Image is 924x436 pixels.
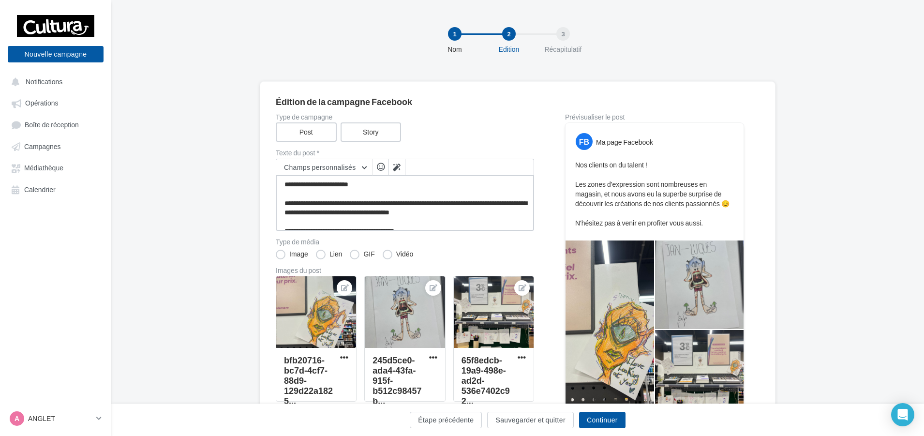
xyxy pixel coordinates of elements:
div: Récapitulatif [532,45,594,54]
button: Notifications [6,73,102,90]
div: Images du post [276,267,534,274]
label: Image [276,250,308,259]
label: Type de campagne [276,114,534,120]
div: Nom [424,45,486,54]
label: Vidéo [383,250,414,259]
button: Sauvegarder et quitter [487,412,573,428]
label: Story [341,122,402,142]
a: Opérations [6,94,105,111]
a: Campagnes [6,137,105,155]
label: GIF [350,250,374,259]
div: Open Intercom Messenger [891,403,914,426]
div: Edition [478,45,540,54]
a: Médiathèque [6,159,105,176]
span: Campagnes [24,142,61,150]
label: Post [276,122,337,142]
span: Notifications [26,77,62,86]
a: Boîte de réception [6,116,105,134]
div: 3 [556,27,570,41]
span: Opérations [25,99,58,107]
p: Nos clients on du talent ! Les zones d'expression sont nombreuses en magasin, et nous avons eu la... [575,160,734,228]
div: Ma page Facebook [596,137,653,147]
span: A [15,414,19,423]
span: Calendrier [24,185,56,194]
label: Lien [316,250,342,259]
button: Champs personnalisés [276,159,373,176]
label: Type de média [276,239,534,245]
div: 65f8edcb-19a9-498e-ad2d-536e7402c92... [462,355,510,406]
a: A ANGLET [8,409,104,428]
div: 2 [502,27,516,41]
div: 245d5ce0-ada4-43fa-915f-b512c98457b... [373,355,421,406]
label: Texte du post * [276,150,534,156]
div: FB [576,133,593,150]
button: Étape précédente [410,412,482,428]
p: ANGLET [28,414,92,423]
div: bfb20716-bc7d-4cf7-88d9-129d22a1825... [284,355,333,406]
button: Continuer [579,412,626,428]
div: 1 [448,27,462,41]
a: Calendrier [6,180,105,198]
div: Édition de la campagne Facebook [276,97,760,106]
div: Prévisualiser le post [565,114,744,120]
span: Médiathèque [24,164,63,172]
button: Nouvelle campagne [8,46,104,62]
span: Boîte de réception [25,120,79,129]
span: Champs personnalisés [284,163,356,171]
